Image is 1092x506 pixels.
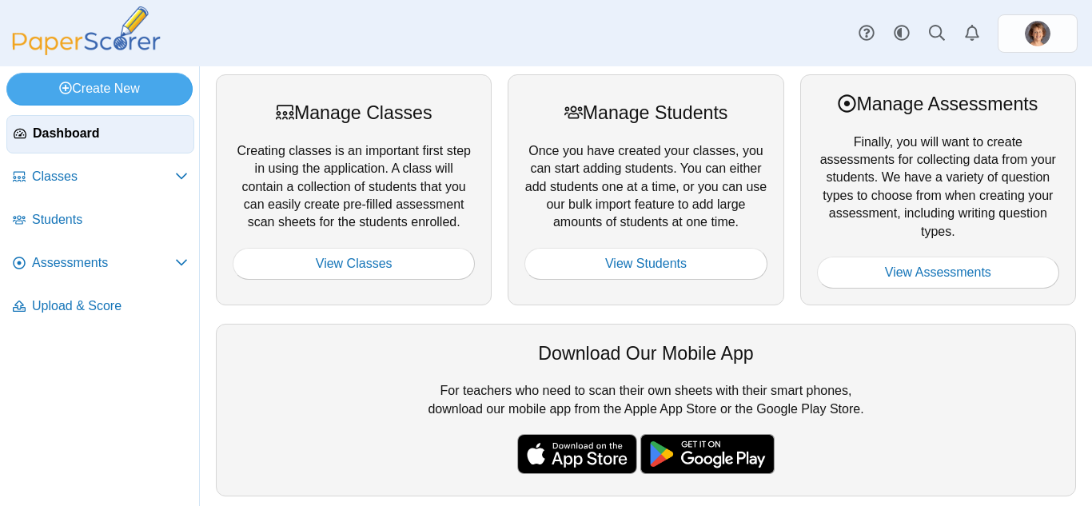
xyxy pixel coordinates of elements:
div: Manage Assessments [817,91,1059,117]
a: View Classes [233,248,475,280]
a: Dashboard [6,115,194,153]
img: ps.Qn51bzteyXZ9eoKk [1025,21,1050,46]
div: Download Our Mobile App [233,341,1059,366]
a: Alerts [955,16,990,51]
div: For teachers who need to scan their own sheets with their smart phones, download our mobile app f... [216,324,1076,496]
a: Upload & Score [6,288,194,326]
span: Upload & Score [32,297,188,315]
img: apple-store-badge.svg [517,434,637,474]
div: Finally, you will want to create assessments for collecting data from your students. We have a va... [800,74,1076,305]
div: Creating classes is an important first step in using the application. A class will contain a coll... [216,74,492,305]
div: Manage Students [524,100,767,126]
div: Manage Classes [233,100,475,126]
span: Assessments [32,254,175,272]
a: Assessments [6,245,194,283]
span: Elise Harding [1025,21,1050,46]
span: Dashboard [33,125,187,142]
div: Once you have created your classes, you can start adding students. You can either add students on... [508,74,783,305]
a: Create New [6,73,193,105]
a: PaperScorer [6,44,166,58]
a: View Students [524,248,767,280]
img: PaperScorer [6,6,166,55]
span: Classes [32,168,175,185]
span: Students [32,211,188,229]
a: Classes [6,158,194,197]
img: google-play-badge.png [640,434,775,474]
a: View Assessments [817,257,1059,289]
a: ps.Qn51bzteyXZ9eoKk [998,14,1078,53]
a: Students [6,201,194,240]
